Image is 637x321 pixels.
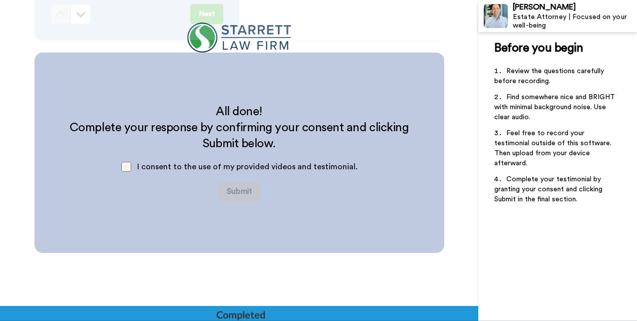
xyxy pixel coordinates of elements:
[494,94,617,121] span: Find somewhere nice and BRIGHT with minimal background noise. Use clear audio.
[494,176,604,203] span: Complete your testimonial by granting your consent and clicking Submit in the final section.
[218,182,260,202] button: Submit
[70,122,412,150] span: Complete your response by confirming your consent and clicking Submit below.
[494,130,613,167] span: Feel free to record your testimonial outside of this software. Then upload from your device after...
[494,68,606,85] span: Review the questions carefully before recording.
[513,13,636,30] div: Estate Attorney | Focused on your well-being
[216,106,262,118] span: All done!
[494,42,583,54] span: Before you begin
[484,4,508,28] img: Profile Image
[513,3,636,12] div: [PERSON_NAME]
[137,163,358,171] span: I consent to the use of my provided videos and testimonial.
